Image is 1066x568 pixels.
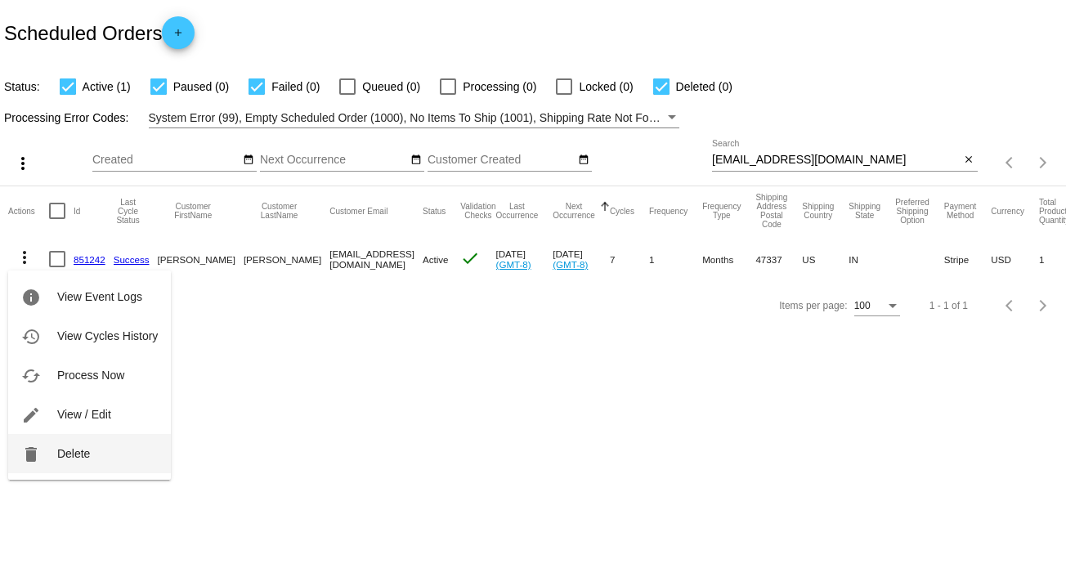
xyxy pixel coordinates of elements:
[57,329,158,342] span: View Cycles History
[57,290,142,303] span: View Event Logs
[21,366,41,386] mat-icon: cached
[57,408,111,421] span: View / Edit
[21,445,41,464] mat-icon: delete
[57,447,90,460] span: Delete
[21,405,41,425] mat-icon: edit
[21,288,41,307] mat-icon: info
[21,327,41,347] mat-icon: history
[57,369,124,382] span: Process Now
